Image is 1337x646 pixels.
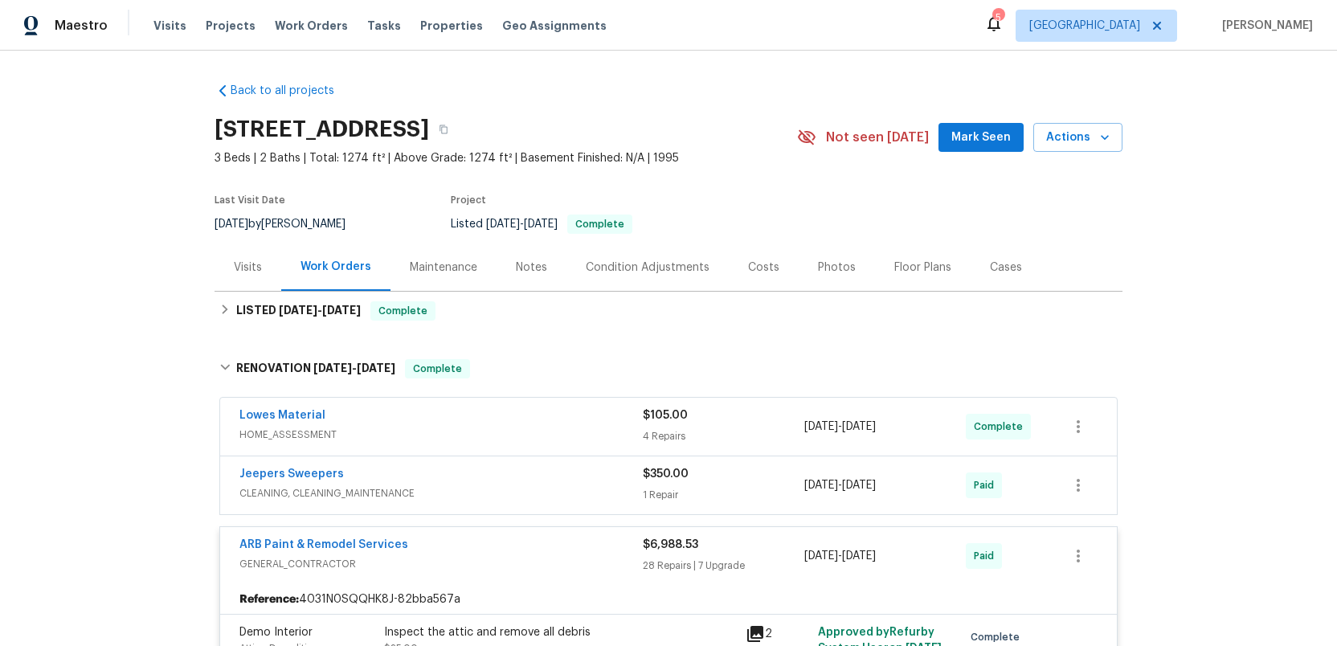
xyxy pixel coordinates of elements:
span: Demo Interior [239,627,313,638]
span: [DATE] [322,305,361,316]
span: [DATE] [357,362,395,374]
button: Copy Address [429,115,458,144]
span: - [313,362,395,374]
div: 1 Repair [643,487,804,503]
span: - [804,548,876,564]
span: HOME_ASSESSMENT [239,427,643,443]
span: Geo Assignments [502,18,607,34]
span: [DATE] [842,550,876,562]
span: Mark Seen [951,128,1011,148]
span: Paid [974,548,1000,564]
div: Inspect the attic and remove all debris [384,624,736,640]
a: ARB Paint & Remodel Services [239,539,408,550]
div: 4031N0SQQHK8J-82bba567a [220,585,1117,614]
b: Reference: [239,591,299,607]
div: Cases [990,260,1022,276]
div: Costs [748,260,779,276]
span: Work Orders [275,18,348,34]
span: Last Visit Date [215,195,285,205]
span: [PERSON_NAME] [1216,18,1313,34]
span: Not seen [DATE] [826,129,929,145]
span: Complete [569,219,631,229]
span: Tasks [367,20,401,31]
h6: RENOVATION [236,359,395,378]
div: RENOVATION [DATE]-[DATE]Complete [215,343,1122,395]
span: Complete [407,361,468,377]
span: Projects [206,18,256,34]
div: Work Orders [301,259,371,275]
div: 5 [992,10,1004,26]
h6: LISTED [236,301,361,321]
span: [DATE] [842,480,876,491]
span: Complete [971,629,1026,645]
span: [DATE] [842,421,876,432]
span: CLEANING, CLEANING_MAINTENANCE [239,485,643,501]
span: $6,988.53 [643,539,698,550]
span: - [486,219,558,230]
span: Maestro [55,18,108,34]
a: Jeepers Sweepers [239,468,344,480]
span: Properties [420,18,483,34]
span: Actions [1046,128,1110,148]
span: $350.00 [643,468,689,480]
div: 28 Repairs | 7 Upgrade [643,558,804,574]
div: by [PERSON_NAME] [215,215,365,234]
span: - [804,477,876,493]
span: [DATE] [313,362,352,374]
span: [DATE] [804,421,838,432]
span: GENERAL_CONTRACTOR [239,556,643,572]
span: Listed [451,219,632,230]
div: 4 Repairs [643,428,804,444]
div: Floor Plans [894,260,951,276]
div: Visits [234,260,262,276]
span: - [279,305,361,316]
a: Back to all projects [215,83,369,99]
div: Photos [818,260,856,276]
span: Paid [974,477,1000,493]
span: [DATE] [804,480,838,491]
button: Mark Seen [938,123,1024,153]
a: Lowes Material [239,410,325,421]
span: [DATE] [486,219,520,230]
button: Actions [1033,123,1122,153]
h2: [STREET_ADDRESS] [215,121,429,137]
span: [DATE] [279,305,317,316]
span: [GEOGRAPHIC_DATA] [1029,18,1140,34]
span: - [804,419,876,435]
span: [DATE] [804,550,838,562]
span: [DATE] [215,219,248,230]
div: Notes [516,260,547,276]
div: 2 [746,624,808,644]
span: Complete [372,303,434,319]
span: 3 Beds | 2 Baths | Total: 1274 ft² | Above Grade: 1274 ft² | Basement Finished: N/A | 1995 [215,150,797,166]
span: Visits [153,18,186,34]
div: Maintenance [410,260,477,276]
div: Condition Adjustments [586,260,709,276]
div: LISTED [DATE]-[DATE]Complete [215,292,1122,330]
span: Project [451,195,486,205]
span: $105.00 [643,410,688,421]
span: Complete [974,419,1029,435]
span: [DATE] [524,219,558,230]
